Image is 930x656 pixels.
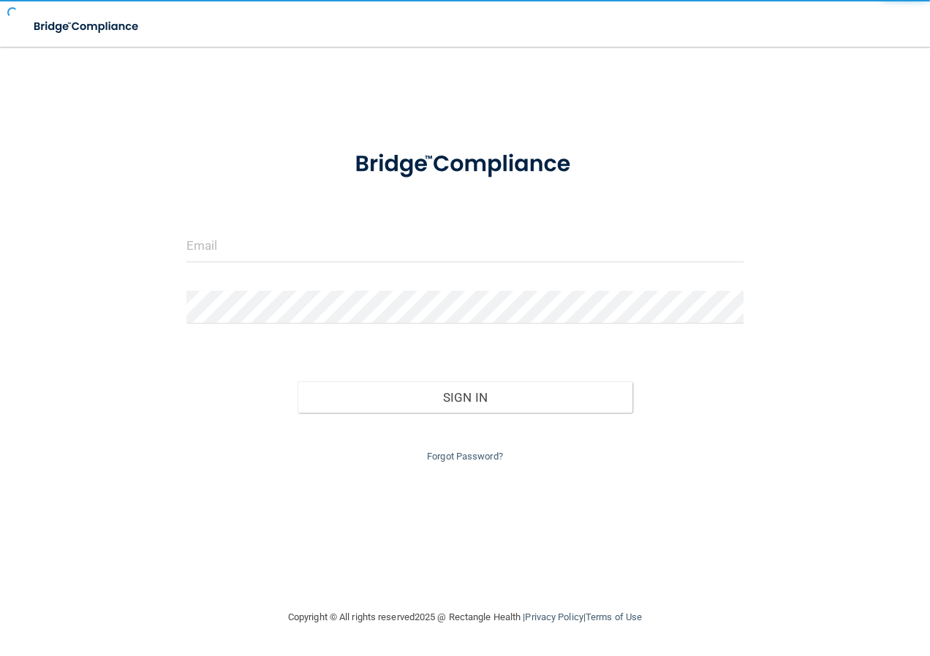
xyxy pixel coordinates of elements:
a: Forgot Password? [427,451,503,462]
a: Terms of Use [586,611,642,622]
img: bridge_compliance_login_screen.278c3ca4.svg [22,12,152,42]
div: Copyright © All rights reserved 2025 @ Rectangle Health | | [198,594,732,641]
input: Email [186,229,744,262]
button: Sign In [298,381,632,413]
a: Privacy Policy [525,611,583,622]
img: bridge_compliance_login_screen.278c3ca4.svg [331,134,599,194]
